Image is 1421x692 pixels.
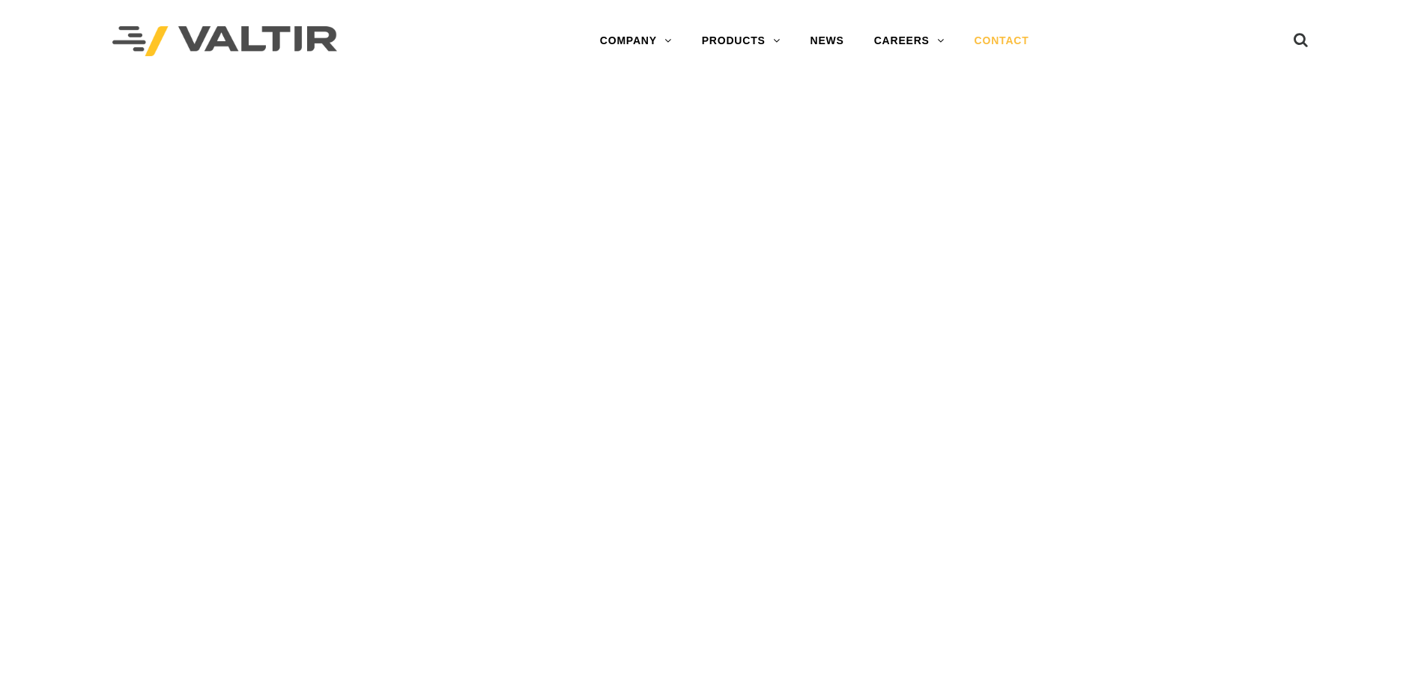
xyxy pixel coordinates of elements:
a: COMPANY [585,26,687,56]
a: CAREERS [859,26,960,56]
a: NEWS [796,26,859,56]
a: PRODUCTS [687,26,796,56]
a: CONTACT [960,26,1044,56]
img: Valtir [112,26,337,57]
